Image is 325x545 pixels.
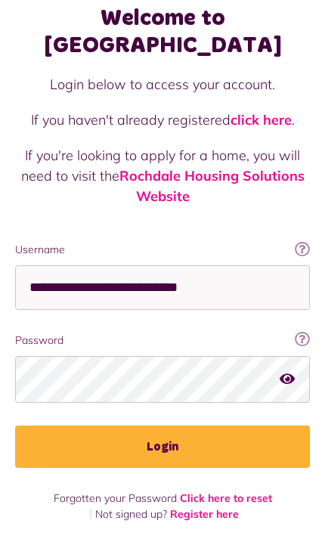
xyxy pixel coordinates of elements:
[180,491,272,505] a: Click here to reset
[15,426,310,468] button: Login
[15,74,310,94] p: Login below to access your account.
[15,145,310,206] p: If you're looking to apply for a home, you will need to visit the
[15,110,310,130] p: If you haven't already registered .
[54,491,177,505] span: Forgotten your Password
[119,167,305,205] a: Rochdale Housing Solutions Website
[15,333,310,348] label: Password
[15,5,310,59] h1: Welcome to [GEOGRAPHIC_DATA]
[15,242,310,258] label: Username
[170,507,239,521] a: Register here
[231,111,292,129] a: click here
[95,507,167,521] span: Not signed up?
